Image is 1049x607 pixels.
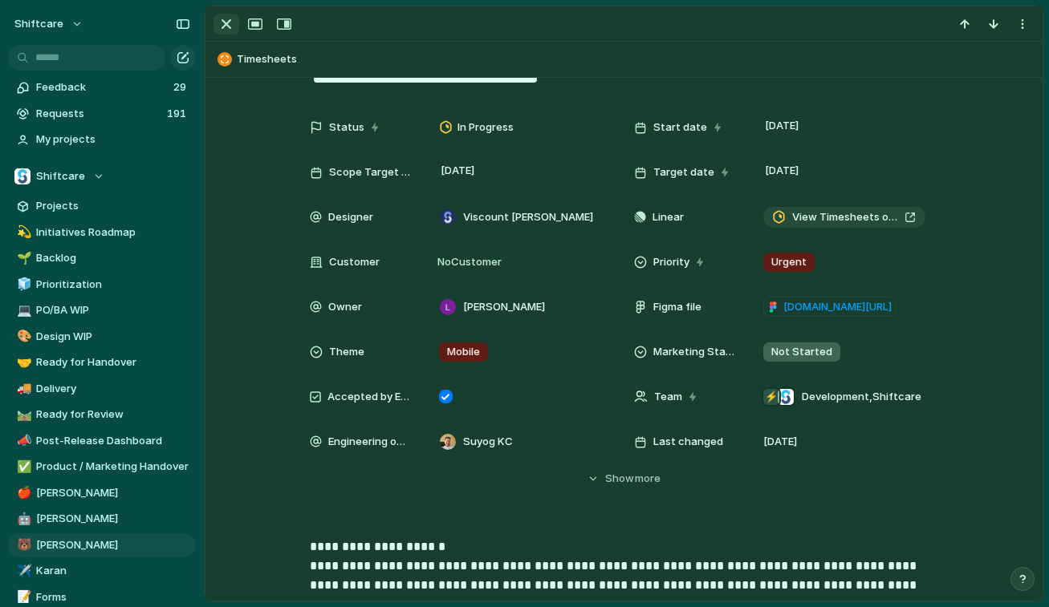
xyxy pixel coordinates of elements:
a: 🧊Prioritization [8,273,196,297]
span: Linear [653,209,684,225]
span: Product / Marketing Handover [36,459,190,475]
span: Requests [36,106,162,122]
div: 📣Post-Release Dashboard [8,429,196,453]
div: 🐻 [17,536,28,554]
span: Post-Release Dashboard [36,433,190,449]
span: Feedback [36,79,169,95]
button: shiftcare [7,11,91,37]
button: 🐻 [14,537,30,553]
span: Timesheets [237,51,1035,67]
button: ✅ [14,459,30,475]
a: Feedback29 [8,75,196,99]
span: [DOMAIN_NAME][URL] [783,299,892,315]
span: Show [605,471,634,487]
button: ✈️ [14,563,30,579]
span: [DATE] [761,161,803,180]
div: 🛤️Ready for Review [8,403,196,427]
a: [DOMAIN_NAME][URL] [763,297,897,318]
button: 💻 [14,302,30,318]
span: [PERSON_NAME] [36,485,190,501]
div: 💫Initiatives Roadmap [8,221,196,245]
span: Projects [36,198,190,214]
div: 🍎 [17,484,28,502]
div: 🎨 [17,327,28,346]
span: Start date [653,119,707,136]
span: Owner [328,299,362,315]
span: Accepted by Engineering [327,389,413,405]
div: 🎨Design WIP [8,325,196,349]
span: Ready for Review [36,407,190,423]
div: 📝 [17,588,28,606]
span: Backlog [36,250,190,266]
div: ✈️Karan [8,559,196,583]
span: Prioritization [36,277,190,293]
div: 🌱 [17,249,28,268]
button: 🚚 [14,381,30,397]
button: 🤖 [14,511,30,527]
span: Mobile [447,344,480,360]
div: 🧊 [17,275,28,293]
span: Urgent [771,254,807,270]
span: Customer [329,254,380,270]
span: 29 [173,79,189,95]
a: 💻PO/BA WIP [8,298,196,322]
span: View Timesheets on App [792,209,898,225]
span: PO/BA WIP [36,302,190,318]
a: My projects [8,127,196,152]
div: 💫 [17,223,28,241]
div: 🤝Ready for Handover [8,350,196,374]
a: 🤖[PERSON_NAME] [8,507,196,531]
span: Theme [329,344,364,360]
button: 🧊 [14,277,30,293]
div: ✈️ [17,562,28,581]
button: 💫 [14,225,30,241]
button: 🎨 [14,329,30,345]
span: Engineering owner [328,434,413,450]
span: Status [329,119,364,136]
button: Timesheets [213,47,1035,72]
button: 📝 [14,589,30,605]
a: View Timesheets on App [763,207,925,228]
button: 🛤️ [14,407,30,423]
a: 🐻[PERSON_NAME] [8,533,196,557]
span: Designer [328,209,373,225]
span: Team [654,389,682,405]
span: [PERSON_NAME] [36,511,190,527]
span: Priority [653,254,689,270]
span: [PERSON_NAME] [36,537,190,553]
span: Forms [36,589,190,605]
span: Figma file [653,299,701,315]
a: 🍎[PERSON_NAME] [8,481,196,505]
div: ✅ [17,458,28,476]
a: 🌱Backlog [8,246,196,270]
span: Karan [36,563,190,579]
div: 🚚 [17,379,28,398]
span: My projects [36,132,190,148]
div: ⚡ [763,389,779,405]
span: Not Started [771,344,832,360]
span: Scope Target Date [329,164,413,180]
div: 💻 [17,301,28,320]
div: 🛤️ [17,406,28,424]
span: Suyog KC [463,434,513,450]
span: Last changed [653,434,723,450]
div: 🤖 [17,510,28,528]
span: Target date [653,164,714,180]
button: 📣 [14,433,30,449]
button: 🤝 [14,354,30,370]
button: 🌱 [14,250,30,266]
div: ✅Product / Marketing Handover [8,455,196,479]
span: [DATE] [763,434,797,450]
span: Delivery [36,381,190,397]
span: In Progress [457,119,514,136]
span: Ready for Handover [36,354,190,370]
span: more [635,471,661,487]
span: Viscount [PERSON_NAME] [463,209,593,225]
a: 🚚Delivery [8,377,196,401]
